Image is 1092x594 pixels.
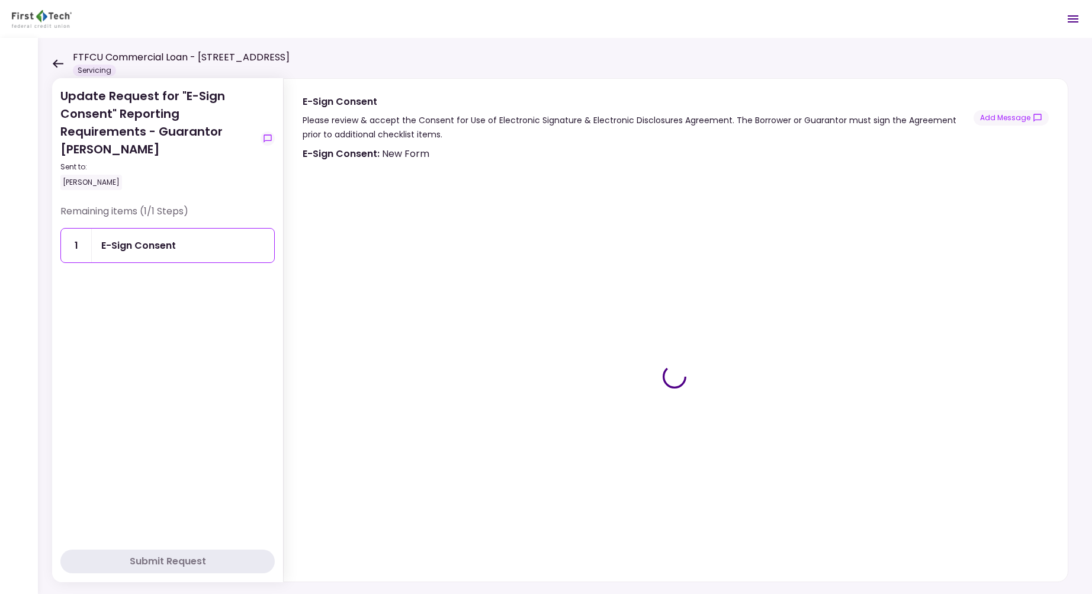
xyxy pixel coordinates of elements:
div: [PERSON_NAME] [60,175,122,190]
button: Open menu [1059,5,1087,33]
img: Partner icon [12,10,72,28]
div: E-Sign ConsentPlease review & accept the Consent for Use of Electronic Signature & Electronic Dis... [283,78,1068,582]
div: Please review & accept the Consent for Use of Electronic Signature & Electronic Disclosures Agree... [303,113,974,142]
div: 1 [61,229,92,262]
div: Update Request for "E-Sign Consent" Reporting Requirements - Guarantor [PERSON_NAME] [60,87,256,190]
div: Remaining items (1/1 Steps) [60,204,275,228]
button: show-messages [974,110,1049,126]
div: E-Sign Consent [303,94,974,109]
button: show-messages [261,131,275,146]
button: Submit Request [60,550,275,573]
div: Sent to: [60,162,256,172]
div: E-Sign Consent [101,238,176,253]
div: Servicing [73,65,116,76]
h1: FTFCU Commercial Loan - [STREET_ADDRESS] [73,50,290,65]
a: 1E-Sign Consent [60,228,275,263]
div: Submit Request [130,554,206,569]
